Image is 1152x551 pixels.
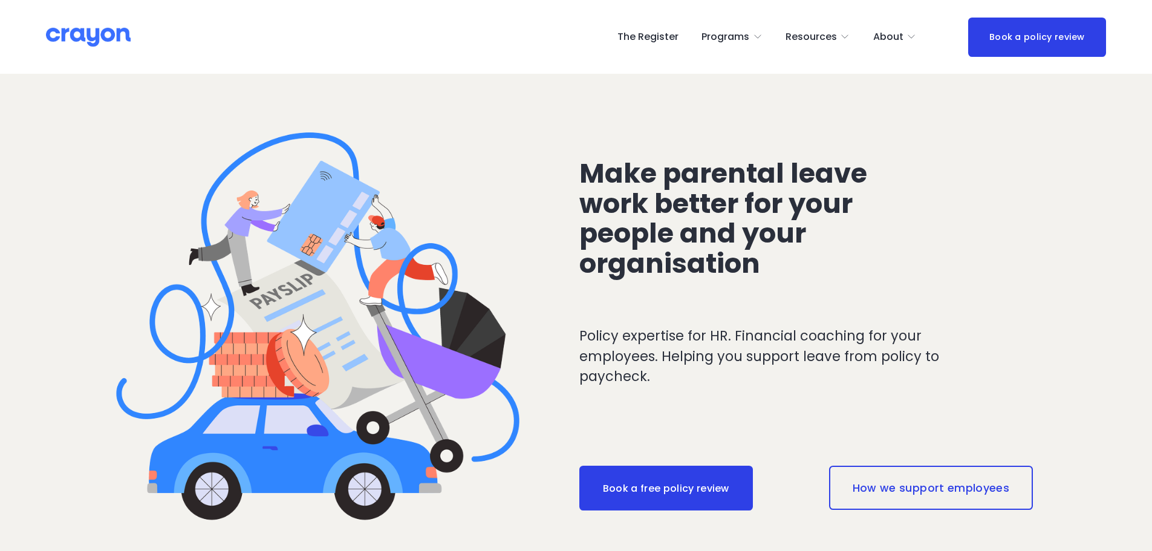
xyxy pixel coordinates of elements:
a: folder dropdown [786,27,850,47]
a: Book a policy review [968,18,1106,57]
a: folder dropdown [873,27,917,47]
img: Crayon [46,27,131,48]
span: Make parental leave work better for your people and your organisation [579,154,873,283]
span: Resources [786,28,837,46]
span: Programs [701,28,749,46]
a: Book a free policy review [579,466,753,510]
a: folder dropdown [701,27,763,47]
span: About [873,28,903,46]
a: How we support employees [829,466,1033,509]
a: The Register [617,27,679,47]
p: Policy expertise for HR. Financial coaching for your employees. Helping you support leave from po... [579,326,989,387]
